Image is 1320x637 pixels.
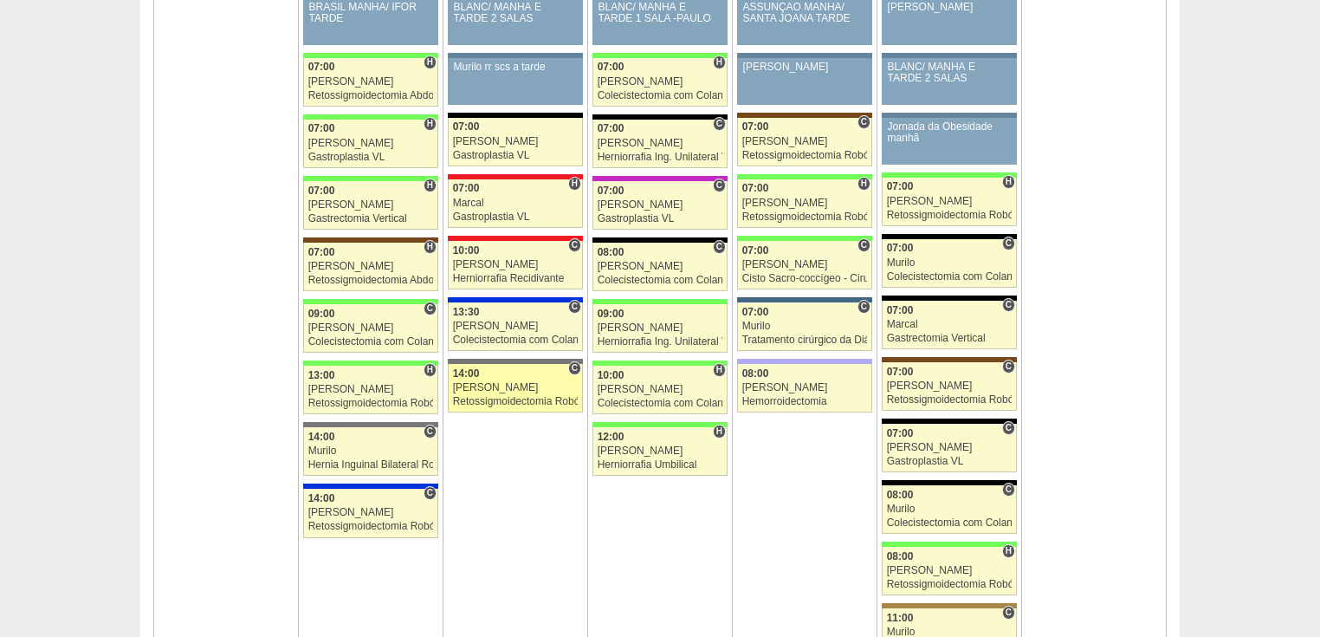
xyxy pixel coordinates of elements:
[1002,175,1015,189] span: Hospital
[448,359,583,364] div: Key: Santa Catarina
[448,236,583,241] div: Key: Assunção
[742,396,868,407] div: Hemorroidectomia
[743,62,867,73] div: [PERSON_NAME]
[1002,298,1015,312] span: Consultório
[598,459,723,471] div: Herniorrafia Umbilical
[308,185,335,197] span: 07:00
[887,366,914,378] span: 07:00
[303,484,438,489] div: Key: São Luiz - Itaim
[887,196,1013,207] div: [PERSON_NAME]
[592,176,728,181] div: Key: Maria Braido
[453,244,480,257] span: 10:00
[303,427,438,476] a: C 14:00 Murilo Hernia Inguinal Bilateral Robótica
[737,297,872,302] div: Key: São Luiz - Jabaquara
[448,241,583,289] a: C 10:00 [PERSON_NAME] Herniorrafia Recidivante
[568,238,581,252] span: Consultório
[453,120,480,133] span: 07:00
[882,296,1017,301] div: Key: Blanc
[737,364,872,413] a: 08:00 [PERSON_NAME] Hemorroidectomia
[887,427,914,439] span: 07:00
[308,61,335,73] span: 07:00
[887,304,914,316] span: 07:00
[737,302,872,351] a: C 07:00 Murilo Tratamento cirúrgico da Diástase do reto abdomem
[592,181,728,230] a: C 07:00 [PERSON_NAME] Gastroplastia VL
[592,58,728,107] a: H 07:00 [PERSON_NAME] Colecistectomia com Colangiografia VL
[303,181,438,230] a: H 07:00 [PERSON_NAME] Gastrectomia Vertical
[303,237,438,243] div: Key: Santa Joana
[308,246,335,258] span: 07:00
[887,612,914,624] span: 11:00
[742,273,868,284] div: Cisto Sacro-coccígeo - Cirurgia
[598,336,723,348] div: Herniorrafia Ing. Unilateral VL
[1002,237,1015,250] span: Consultório
[598,122,624,134] span: 07:00
[453,382,579,393] div: [PERSON_NAME]
[592,366,728,414] a: H 10:00 [PERSON_NAME] Colecistectomia com Colangiografia VL
[308,431,335,443] span: 14:00
[742,259,868,270] div: [PERSON_NAME]
[592,361,728,366] div: Key: Brasil
[887,257,1013,269] div: Murilo
[882,234,1017,239] div: Key: Blanc
[887,180,914,192] span: 07:00
[453,273,579,284] div: Herniorrafia Recidivante
[308,507,434,518] div: [PERSON_NAME]
[742,150,868,161] div: Retossigmoidectomia Robótica
[592,243,728,291] a: C 08:00 [PERSON_NAME] Colecistectomia com Colangiografia VL
[887,319,1013,330] div: Marcal
[887,565,1013,576] div: [PERSON_NAME]
[598,90,723,101] div: Colecistectomia com Colangiografia VL
[303,489,438,537] a: C 14:00 [PERSON_NAME] Retossigmoidectomia Robótica
[308,152,434,163] div: Gastroplastia VL
[888,121,1012,144] div: Jornada da Obesidade manhã
[882,542,1017,547] div: Key: Brasil
[857,177,870,191] span: Hospital
[454,62,578,73] div: Murilo rr scs a tarde
[424,486,437,500] span: Consultório
[742,120,769,133] span: 07:00
[598,261,723,272] div: [PERSON_NAME]
[882,172,1017,178] div: Key: Brasil
[887,210,1013,221] div: Retossigmoidectomia Robótica
[742,382,868,393] div: [PERSON_NAME]
[737,241,872,289] a: C 07:00 [PERSON_NAME] Cisto Sacro-coccígeo - Cirurgia
[592,299,728,304] div: Key: Brasil
[424,117,437,131] span: Hospital
[308,138,434,149] div: [PERSON_NAME]
[303,58,438,107] a: H 07:00 [PERSON_NAME] Retossigmoidectomia Abdominal VL
[598,213,723,224] div: Gastroplastia VL
[592,53,728,58] div: Key: Brasil
[742,321,868,332] div: Murilo
[882,301,1017,349] a: C 07:00 Marcal Gastrectomia Vertical
[308,492,335,504] span: 14:00
[882,113,1017,118] div: Key: Aviso
[888,2,1012,13] div: [PERSON_NAME]
[598,199,723,211] div: [PERSON_NAME]
[424,55,437,69] span: Hospital
[1002,606,1015,620] span: Consultório
[308,76,434,88] div: [PERSON_NAME]
[742,182,769,194] span: 07:00
[308,261,434,272] div: [PERSON_NAME]
[308,322,434,334] div: [PERSON_NAME]
[453,211,579,223] div: Gastroplastia VL
[1002,421,1015,435] span: Consultório
[882,485,1017,534] a: C 08:00 Murilo Colecistectomia com Colangiografia VL
[424,240,437,254] span: Hospital
[308,122,335,134] span: 07:00
[598,322,723,334] div: [PERSON_NAME]
[742,136,868,147] div: [PERSON_NAME]
[424,425,437,439] span: Consultório
[857,115,870,129] span: Consultório
[308,521,434,532] div: Retossigmoidectomia Robótica
[598,308,624,320] span: 09:00
[713,363,726,377] span: Hospital
[453,136,579,147] div: [PERSON_NAME]
[308,308,335,320] span: 09:00
[592,120,728,168] a: C 07:00 [PERSON_NAME] Herniorrafia Ing. Unilateral VL
[1002,360,1015,374] span: Consultório
[453,396,579,407] div: Retossigmoidectomia Robótica
[887,579,1013,590] div: Retossigmoidectomia Robótica
[598,246,624,258] span: 08:00
[882,239,1017,288] a: C 07:00 Murilo Colecistectomia com Colangiografia VL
